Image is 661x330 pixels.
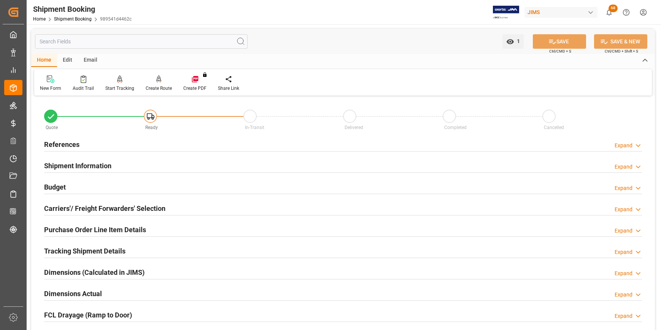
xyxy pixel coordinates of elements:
[544,125,564,130] span: Cancelled
[44,246,126,256] h2: Tracking Shipment Details
[615,184,632,192] div: Expand
[609,5,618,12] span: 68
[44,203,165,214] h2: Carriers'/ Freight Forwarders' Selection
[245,125,264,130] span: In-Transit
[57,54,78,67] div: Edit
[218,85,239,92] div: Share Link
[73,85,94,92] div: Audit Trail
[145,125,158,130] span: Ready
[605,48,638,54] span: Ctrl/CMD + Shift + S
[524,5,601,19] button: JIMS
[615,248,632,256] div: Expand
[46,125,58,130] span: Quote
[146,85,172,92] div: Create Route
[502,34,524,49] button: open menu
[105,85,134,92] div: Start Tracking
[44,289,102,299] h2: Dimensions Actual
[78,54,103,67] div: Email
[35,34,248,49] input: Search Fields
[345,125,363,130] span: Delivered
[549,48,571,54] span: Ctrl/CMD + S
[615,269,632,277] div: Expand
[618,4,635,21] button: Help Center
[615,291,632,299] div: Expand
[533,34,586,49] button: SAVE
[615,163,632,171] div: Expand
[33,3,132,15] div: Shipment Booking
[615,227,632,235] div: Expand
[615,142,632,150] div: Expand
[33,16,46,22] a: Home
[44,182,66,192] h2: Budget
[524,7,597,18] div: JIMS
[615,312,632,320] div: Expand
[493,6,519,19] img: Exertis%20JAM%20-%20Email%20Logo.jpg_1722504956.jpg
[444,125,467,130] span: Completed
[40,85,61,92] div: New Form
[601,4,618,21] button: show 68 new notifications
[44,161,111,171] h2: Shipment Information
[54,16,92,22] a: Shipment Booking
[594,34,647,49] button: SAVE & NEW
[514,38,520,44] span: 1
[44,267,145,277] h2: Dimensions (Calculated in JIMS)
[615,206,632,214] div: Expand
[44,139,79,150] h2: References
[31,54,57,67] div: Home
[44,225,146,235] h2: Purchase Order Line Item Details
[44,310,132,320] h2: FCL Drayage (Ramp to Door)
